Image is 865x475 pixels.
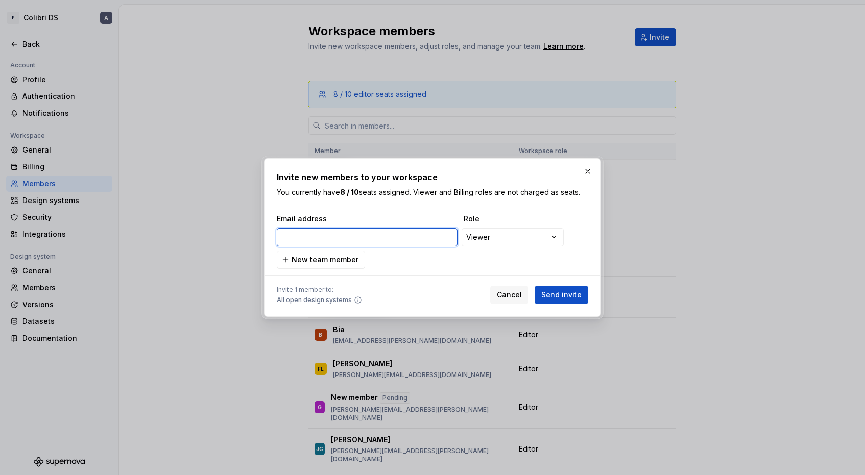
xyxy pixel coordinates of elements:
span: Role [464,214,566,224]
span: Cancel [497,290,522,300]
span: New team member [292,255,358,265]
b: 8 / 10 [340,188,359,196]
button: Cancel [490,286,528,304]
button: Send invite [535,286,588,304]
span: All open design systems [277,296,352,304]
span: Email address [277,214,460,224]
h2: Invite new members to your workspace [277,171,588,183]
button: New team member [277,251,365,269]
span: Send invite [541,290,582,300]
p: You currently have seats assigned. Viewer and Billing roles are not charged as seats. [277,187,588,197]
span: Invite 1 member to: [277,286,362,294]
